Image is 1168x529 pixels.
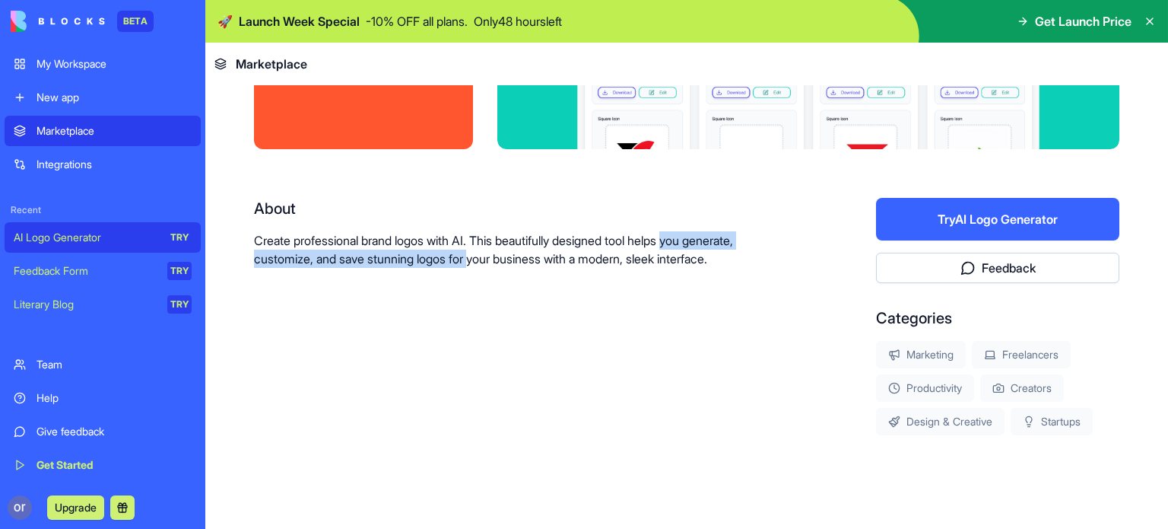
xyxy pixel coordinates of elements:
div: Feedback Form [14,263,157,279]
div: Creators [980,374,1064,402]
img: logo [11,11,105,32]
div: Design & Creative [876,408,1005,435]
p: Only 48 hours left [474,12,562,30]
span: Launch Week Special [239,12,360,30]
div: BETA [117,11,154,32]
button: Upgrade [47,496,104,520]
a: My Workspace [5,49,201,79]
span: 🚀 [217,12,233,30]
a: Give feedback [5,416,201,447]
a: Marketplace [5,116,201,146]
div: Help [36,390,192,406]
a: Help [5,383,201,413]
div: Freelancers [972,341,1071,368]
div: Productivity [876,374,974,402]
div: Get Started [36,457,192,473]
a: Literary BlogTRY [5,289,201,320]
div: Marketing [876,341,966,368]
div: Team [36,357,192,372]
div: Give feedback [36,424,192,439]
div: Literary Blog [14,297,157,312]
div: New app [36,90,192,105]
a: Upgrade [47,499,104,515]
p: - 10 % OFF all plans. [366,12,468,30]
a: BETA [11,11,154,32]
span: Get Launch Price [1035,12,1131,30]
p: Create professional brand logos with AI. This beautifully designed tool helps you generate, custo... [254,231,779,268]
button: Feedback [876,253,1119,283]
div: TRY [167,295,192,314]
a: AI Logo GeneratorTRY [5,222,201,253]
div: Marketplace [36,123,192,139]
a: Feedback FormTRY [5,256,201,286]
div: Startups [1011,408,1093,435]
a: Get Started [5,450,201,480]
span: Recent [5,204,201,216]
div: Integrations [36,157,192,172]
div: AI Logo Generator [14,230,157,245]
div: About [254,198,779,219]
div: TRY [167,228,192,247]
div: Categories [876,308,1119,329]
button: TryAI Logo Generator [876,198,1119,241]
img: ACg8ocLeZgupynik7OgLi9x3F995KTSfV0_JCvh5ZJ7n9fmuRl4duA=s96-c [8,496,32,520]
a: New app [5,82,201,113]
div: My Workspace [36,56,192,72]
a: Team [5,349,201,380]
span: Marketplace [236,55,307,73]
a: Integrations [5,149,201,180]
div: TRY [167,262,192,280]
